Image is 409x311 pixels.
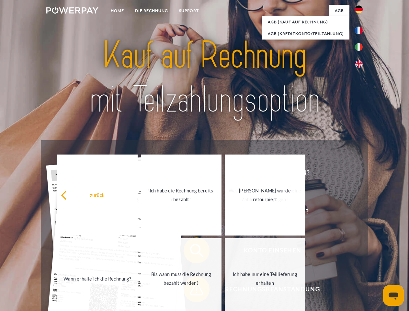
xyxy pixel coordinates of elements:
[262,16,349,28] a: AGB (Kauf auf Rechnung)
[329,5,349,17] a: agb
[383,285,404,306] iframe: Schaltfläche zum Öffnen des Messaging-Fensters
[229,270,301,287] div: Ich habe nur eine Teillieferung erhalten
[46,7,98,14] img: logo-powerpay-white.svg
[262,28,349,40] a: AGB (Kreditkonto/Teilzahlung)
[105,5,130,17] a: Home
[229,186,301,204] div: [PERSON_NAME] wurde retourniert
[355,60,363,68] img: en
[355,43,363,51] img: it
[130,5,174,17] a: DIE RECHNUNG
[355,27,363,34] img: fr
[145,270,218,287] div: Bis wann muss die Rechnung bezahlt werden?
[61,274,134,283] div: Wann erhalte ich die Rechnung?
[174,5,204,17] a: SUPPORT
[61,190,134,199] div: zurück
[145,186,218,204] div: Ich habe die Rechnung bereits bezahlt
[62,31,347,124] img: title-powerpay_de.svg
[355,6,363,13] img: de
